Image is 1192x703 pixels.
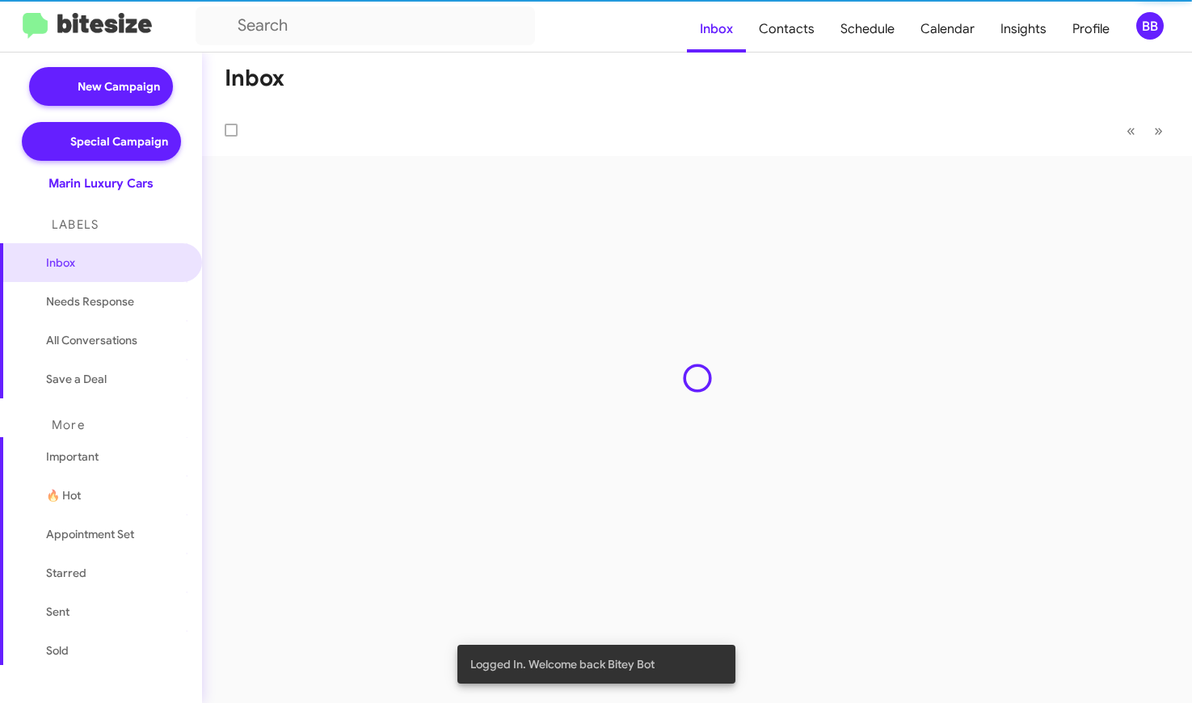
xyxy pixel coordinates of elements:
[1123,12,1174,40] button: BB
[46,448,183,465] span: Important
[29,67,173,106] a: New Campaign
[1059,6,1123,53] a: Profile
[52,217,99,232] span: Labels
[46,604,69,620] span: Sent
[1144,114,1173,147] button: Next
[988,6,1059,53] a: Insights
[46,565,86,581] span: Starred
[1154,120,1163,141] span: »
[470,656,655,672] span: Logged In. Welcome back Bitey Bot
[46,293,183,309] span: Needs Response
[52,418,85,432] span: More
[48,175,154,192] div: Marin Luxury Cars
[46,526,134,542] span: Appointment Set
[687,6,746,53] a: Inbox
[22,122,181,161] a: Special Campaign
[70,133,168,149] span: Special Campaign
[46,487,81,503] span: 🔥 Hot
[46,332,137,348] span: All Conversations
[1118,114,1173,147] nav: Page navigation example
[746,6,828,53] a: Contacts
[1117,114,1145,147] button: Previous
[46,255,183,271] span: Inbox
[196,6,535,45] input: Search
[46,371,107,387] span: Save a Deal
[225,65,284,91] h1: Inbox
[908,6,988,53] a: Calendar
[828,6,908,53] a: Schedule
[1136,12,1164,40] div: BB
[78,78,160,95] span: New Campaign
[1127,120,1135,141] span: «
